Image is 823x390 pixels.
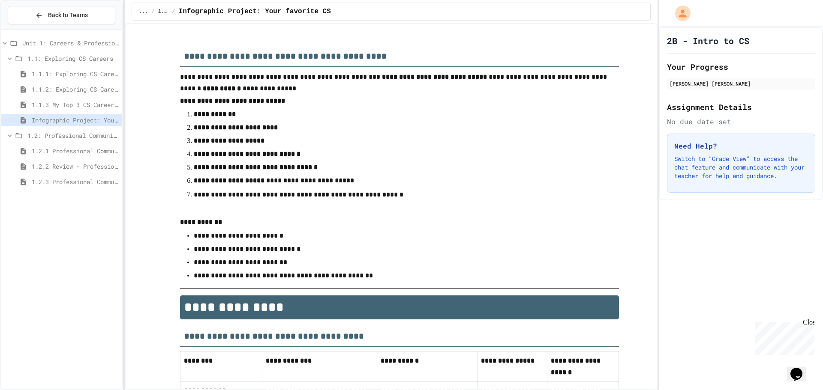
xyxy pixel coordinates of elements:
span: Infographic Project: Your favorite CS [179,6,331,17]
span: 1.2.1 Professional Communication [32,146,119,155]
span: 1.2.2 Review - Professional Communication [32,162,119,171]
h2: Your Progress [667,61,815,73]
span: Unit 1: Careers & Professionalism [22,39,119,48]
div: My Account [666,3,693,23]
h3: Need Help? [674,141,808,151]
h2: Assignment Details [667,101,815,113]
div: Chat with us now!Close [3,3,59,54]
span: 1.1.2: Exploring CS Careers - Review [32,85,119,94]
div: [PERSON_NAME] [PERSON_NAME] [670,80,813,87]
span: 1.2: Professional Communication [27,131,119,140]
h1: 2B - Intro to CS [667,35,749,47]
span: Back to Teams [48,11,88,20]
button: Back to Teams [8,6,115,24]
span: 1.1.1: Exploring CS Careers [32,69,119,78]
iframe: chat widget [787,356,814,381]
p: Switch to "Grade View" to access the chat feature and communicate with your teacher for help and ... [674,155,808,180]
span: 1.1: Exploring CS Careers [158,8,169,15]
div: No due date set [667,116,815,127]
span: / [151,8,154,15]
span: 1.1.3 My Top 3 CS Careers! [32,100,119,109]
span: ... [139,8,148,15]
iframe: chat widget [752,319,814,355]
span: Infographic Project: Your favorite CS [32,116,119,125]
span: 1.2.3 Professional Communication Challenge [32,177,119,186]
span: 1.1: Exploring CS Careers [27,54,119,63]
span: / [172,8,175,15]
